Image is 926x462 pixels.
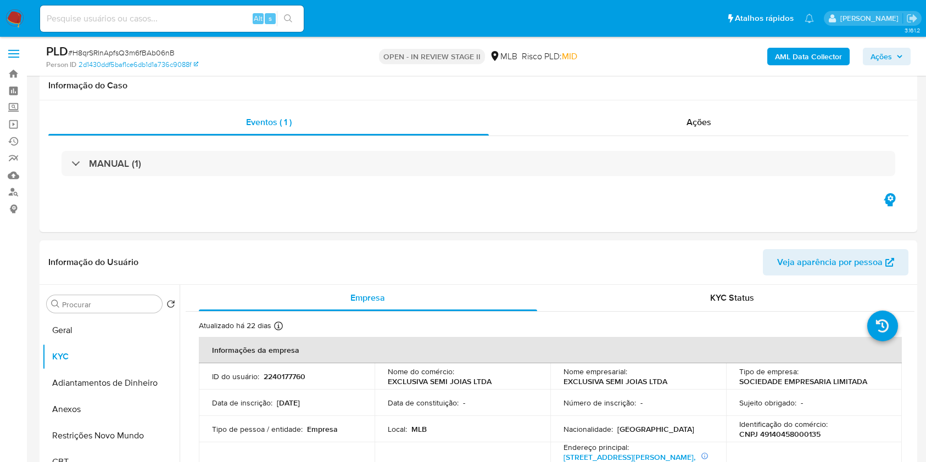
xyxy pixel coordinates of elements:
p: Tipo de empresa : [739,367,799,376]
p: Nome empresarial : [564,367,627,376]
button: Geral [42,317,180,343]
a: 2d1430ddf5baf1ce6db1d1a736c9088f [79,60,198,70]
span: Atalhos rápidos [735,13,794,24]
span: Alt [254,13,263,24]
p: EXCLUSIVA SEMI JOIAS LTDA [388,376,492,386]
p: Local : [388,424,407,434]
button: search-icon [277,11,299,26]
button: Ações [863,48,911,65]
span: s [269,13,272,24]
b: Person ID [46,60,76,70]
p: - [801,398,803,408]
a: Sair [906,13,918,24]
p: Nome do comércio : [388,367,454,376]
div: MANUAL (1) [62,151,895,176]
span: Eventos ( 1 ) [246,116,292,128]
p: Tipo de pessoa / entidade : [212,424,303,434]
h3: MANUAL (1) [89,157,141,170]
p: [DATE] [277,398,300,408]
p: CNPJ 49140458000135 [739,429,821,439]
b: PLD [46,42,68,60]
span: MID [562,50,577,63]
p: Empresa [307,424,338,434]
p: 2240177760 [264,371,305,381]
b: AML Data Collector [775,48,842,65]
span: Empresa [350,291,385,304]
button: Retornar ao pedido padrão [166,300,175,312]
p: SOCIEDADE EMPRESARIA LIMITADA [739,376,867,386]
p: - [463,398,465,408]
p: OPEN - IN REVIEW STAGE II [379,49,485,64]
button: Restrições Novo Mundo [42,422,180,449]
a: Notificações [805,14,814,23]
p: EXCLUSIVA SEMI JOIAS LTDA [564,376,667,386]
p: MLB [411,424,427,434]
p: ID do usuário : [212,371,259,381]
button: Anexos [42,396,180,422]
p: Nacionalidade : [564,424,613,434]
p: Identificação do comércio : [739,419,828,429]
p: Endereço principal : [564,442,629,452]
input: Procurar [62,300,158,309]
span: Ações [871,48,892,65]
p: [GEOGRAPHIC_DATA] [617,424,694,434]
span: # H8qrSRInApfsQ3m6fBAb06nB [68,47,175,58]
button: AML Data Collector [767,48,850,65]
span: Ações [687,116,711,128]
span: KYC Status [710,291,754,304]
p: Data de inscrição : [212,398,272,408]
h1: Informação do Caso [48,80,908,91]
button: KYC [42,343,180,370]
p: Data de constituição : [388,398,459,408]
div: MLB [489,50,517,63]
span: Veja aparência por pessoa [777,249,883,275]
th: Informações da empresa [199,337,902,363]
h1: Informação do Usuário [48,257,138,268]
button: Veja aparência por pessoa [763,249,908,275]
button: Adiantamentos de Dinheiro [42,370,180,396]
p: ana.conceicao@mercadolivre.com [840,13,902,24]
input: Pesquise usuários ou casos... [40,12,304,26]
p: Número de inscrição : [564,398,636,408]
p: Sujeito obrigado : [739,398,796,408]
p: Atualizado há 22 dias [199,320,271,331]
span: Risco PLD: [522,50,577,63]
p: - [640,398,643,408]
button: Procurar [51,300,60,308]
